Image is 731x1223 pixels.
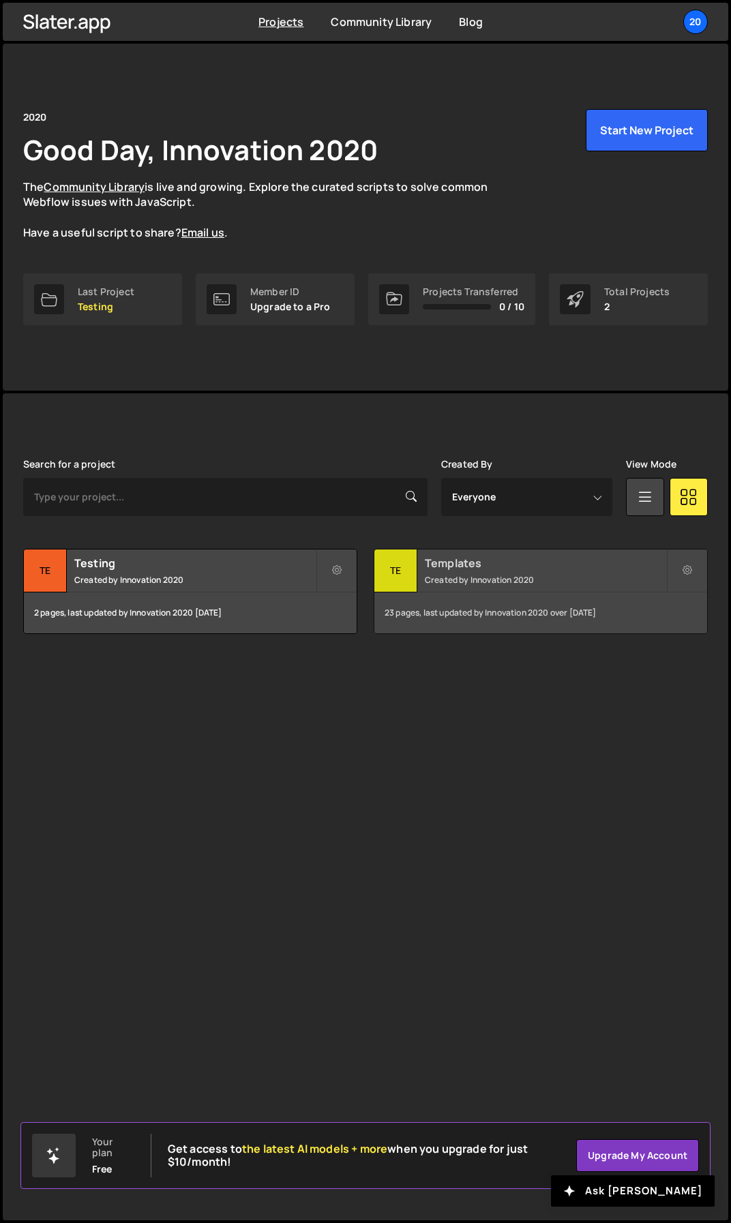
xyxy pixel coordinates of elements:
[74,574,316,586] small: Created by Innovation 2020
[258,14,303,29] a: Projects
[441,459,493,470] label: Created By
[78,301,134,312] p: Testing
[23,459,115,470] label: Search for a project
[92,1164,113,1175] div: Free
[425,574,666,586] small: Created by Innovation 2020
[626,459,676,470] label: View Mode
[423,286,524,297] div: Projects Transferred
[425,556,666,571] h2: Templates
[44,179,145,194] a: Community Library
[23,549,357,634] a: Te Testing Created by Innovation 2020 2 pages, last updated by Innovation 2020 [DATE]
[586,109,708,151] button: Start New Project
[242,1141,387,1156] span: the latest AI models + more
[374,549,708,634] a: Te Templates Created by Innovation 2020 23 pages, last updated by Innovation 2020 over [DATE]
[683,10,708,34] a: 20
[604,301,670,312] p: 2
[181,225,224,240] a: Email us
[23,179,514,241] p: The is live and growing. Explore the curated scripts to solve common Webflow issues with JavaScri...
[499,301,524,312] span: 0 / 10
[74,556,316,571] h2: Testing
[459,14,483,29] a: Blog
[250,301,331,312] p: Upgrade to a Pro
[374,549,417,592] div: Te
[576,1139,699,1172] a: Upgrade my account
[604,286,670,297] div: Total Projects
[168,1143,576,1168] h2: Get access to when you upgrade for just $10/month!
[92,1136,134,1158] div: Your plan
[23,109,47,125] div: 2020
[374,592,707,633] div: 23 pages, last updated by Innovation 2020 over [DATE]
[23,478,428,516] input: Type your project...
[551,1175,715,1207] button: Ask [PERSON_NAME]
[24,549,67,592] div: Te
[23,131,378,168] h1: Good Day, Innovation 2020
[78,286,134,297] div: Last Project
[250,286,331,297] div: Member ID
[24,592,357,633] div: 2 pages, last updated by Innovation 2020 [DATE]
[331,14,432,29] a: Community Library
[23,273,182,325] a: Last Project Testing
